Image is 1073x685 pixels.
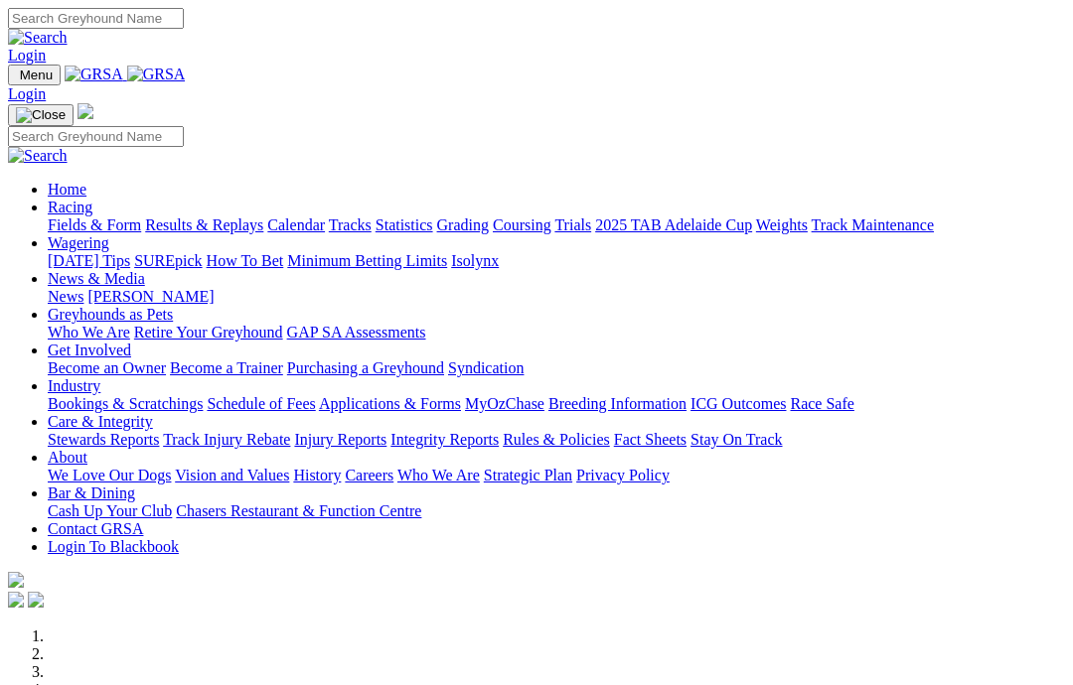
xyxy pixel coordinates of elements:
[134,252,202,269] a: SUREpick
[48,252,130,269] a: [DATE] Tips
[8,8,184,29] input: Search
[48,467,171,483] a: We Love Our Dogs
[48,520,143,537] a: Contact GRSA
[48,538,179,555] a: Login To Blackbook
[48,502,1065,520] div: Bar & Dining
[554,216,591,233] a: Trials
[8,592,24,608] img: facebook.svg
[690,431,782,448] a: Stay On Track
[448,359,524,376] a: Syndication
[87,288,214,305] a: [PERSON_NAME]
[267,216,325,233] a: Calendar
[48,324,1065,342] div: Greyhounds as Pets
[576,467,670,483] a: Privacy Policy
[48,431,1065,449] div: Care & Integrity
[48,395,203,412] a: Bookings & Scratchings
[48,199,92,215] a: Racing
[48,413,153,430] a: Care & Integrity
[48,359,166,376] a: Become an Owner
[8,147,68,165] img: Search
[48,467,1065,484] div: About
[8,29,68,47] img: Search
[8,572,24,588] img: logo-grsa-white.png
[48,395,1065,413] div: Industry
[287,359,444,376] a: Purchasing a Greyhound
[8,126,184,147] input: Search
[614,431,687,448] a: Fact Sheets
[503,431,610,448] a: Rules & Policies
[16,107,66,123] img: Close
[48,288,83,305] a: News
[48,342,131,358] a: Get Involved
[48,377,100,394] a: Industry
[48,324,130,341] a: Who We Are
[8,85,46,102] a: Login
[329,216,372,233] a: Tracks
[756,216,808,233] a: Weights
[293,467,341,483] a: History
[170,359,283,376] a: Become a Trainer
[319,395,461,412] a: Applications & Forms
[465,395,544,412] a: MyOzChase
[690,395,786,412] a: ICG Outcomes
[493,216,551,233] a: Coursing
[48,270,145,287] a: News & Media
[65,66,123,83] img: GRSA
[207,252,284,269] a: How To Bet
[484,467,572,483] a: Strategic Plan
[48,288,1065,306] div: News & Media
[812,216,934,233] a: Track Maintenance
[451,252,499,269] a: Isolynx
[287,324,426,341] a: GAP SA Assessments
[8,65,61,85] button: Toggle navigation
[48,216,141,233] a: Fields & Form
[48,502,172,519] a: Cash Up Your Club
[48,359,1065,377] div: Get Involved
[8,104,74,126] button: Toggle navigation
[48,306,173,323] a: Greyhounds as Pets
[48,234,109,251] a: Wagering
[127,66,186,83] img: GRSA
[175,467,289,483] a: Vision and Values
[20,68,53,82] span: Menu
[48,181,86,198] a: Home
[376,216,433,233] a: Statistics
[48,216,1065,234] div: Racing
[48,484,135,501] a: Bar & Dining
[28,592,44,608] img: twitter.svg
[345,467,393,483] a: Careers
[145,216,263,233] a: Results & Replays
[207,395,315,412] a: Schedule of Fees
[390,431,499,448] a: Integrity Reports
[8,47,46,64] a: Login
[48,449,87,466] a: About
[437,216,489,233] a: Grading
[790,395,853,412] a: Race Safe
[595,216,752,233] a: 2025 TAB Adelaide Cup
[48,431,159,448] a: Stewards Reports
[397,467,480,483] a: Who We Are
[294,431,386,448] a: Injury Reports
[176,502,421,519] a: Chasers Restaurant & Function Centre
[134,324,283,341] a: Retire Your Greyhound
[548,395,687,412] a: Breeding Information
[287,252,447,269] a: Minimum Betting Limits
[77,103,93,119] img: logo-grsa-white.png
[48,252,1065,270] div: Wagering
[163,431,290,448] a: Track Injury Rebate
